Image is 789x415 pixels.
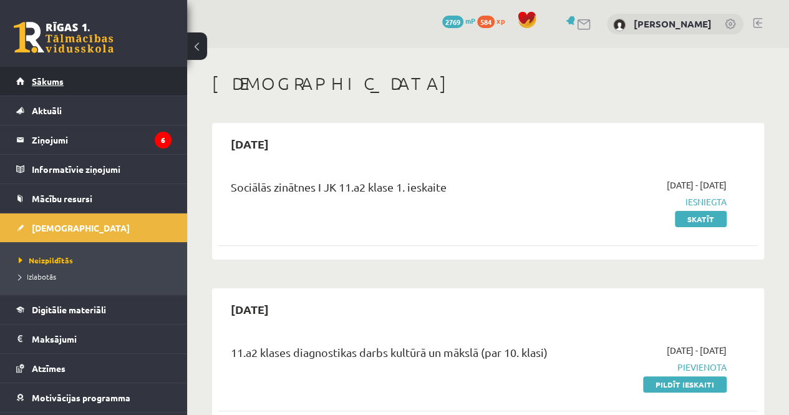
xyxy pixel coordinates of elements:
a: Pildīt ieskaiti [643,376,727,393]
span: Izlabotās [19,271,56,281]
span: Motivācijas programma [32,392,130,403]
a: Informatīvie ziņojumi [16,155,172,183]
a: Maksājumi [16,325,172,353]
a: Sākums [16,67,172,95]
span: 584 [477,16,495,28]
a: Digitālie materiāli [16,295,172,324]
span: Neizpildītās [19,255,73,265]
span: Iesniegta [574,195,727,208]
h2: [DATE] [218,295,281,324]
legend: Maksājumi [32,325,172,353]
a: Neizpildītās [19,255,175,266]
div: Sociālās zinātnes I JK 11.a2 klase 1. ieskaite [231,178,555,202]
a: 584 xp [477,16,511,26]
a: Ziņojumi6 [16,125,172,154]
span: Pievienota [574,361,727,374]
span: xp [496,16,505,26]
span: Digitālie materiāli [32,304,106,315]
img: Elīza Estere Odiņa [613,19,626,31]
a: Mācību resursi [16,184,172,213]
a: Atzīmes [16,354,172,383]
a: 2769 mP [442,16,475,26]
span: [DATE] - [DATE] [667,178,727,192]
span: Aktuāli [32,105,62,116]
span: Sākums [32,76,64,87]
a: [DEMOGRAPHIC_DATA] [16,213,172,242]
a: Motivācijas programma [16,383,172,412]
a: Skatīt [675,211,727,227]
legend: Informatīvie ziņojumi [32,155,172,183]
a: Rīgas 1. Tālmācības vidusskola [14,22,114,53]
a: Izlabotās [19,271,175,282]
span: mP [465,16,475,26]
span: [DEMOGRAPHIC_DATA] [32,222,130,233]
h1: [DEMOGRAPHIC_DATA] [212,73,764,94]
legend: Ziņojumi [32,125,172,154]
span: [DATE] - [DATE] [667,344,727,357]
a: Aktuāli [16,96,172,125]
i: 6 [155,132,172,149]
div: 11.a2 klases diagnostikas darbs kultūrā un mākslā (par 10. klasi) [231,344,555,367]
span: 2769 [442,16,463,28]
span: Mācību resursi [32,193,92,204]
h2: [DATE] [218,129,281,159]
span: Atzīmes [32,363,65,374]
a: [PERSON_NAME] [634,17,712,30]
